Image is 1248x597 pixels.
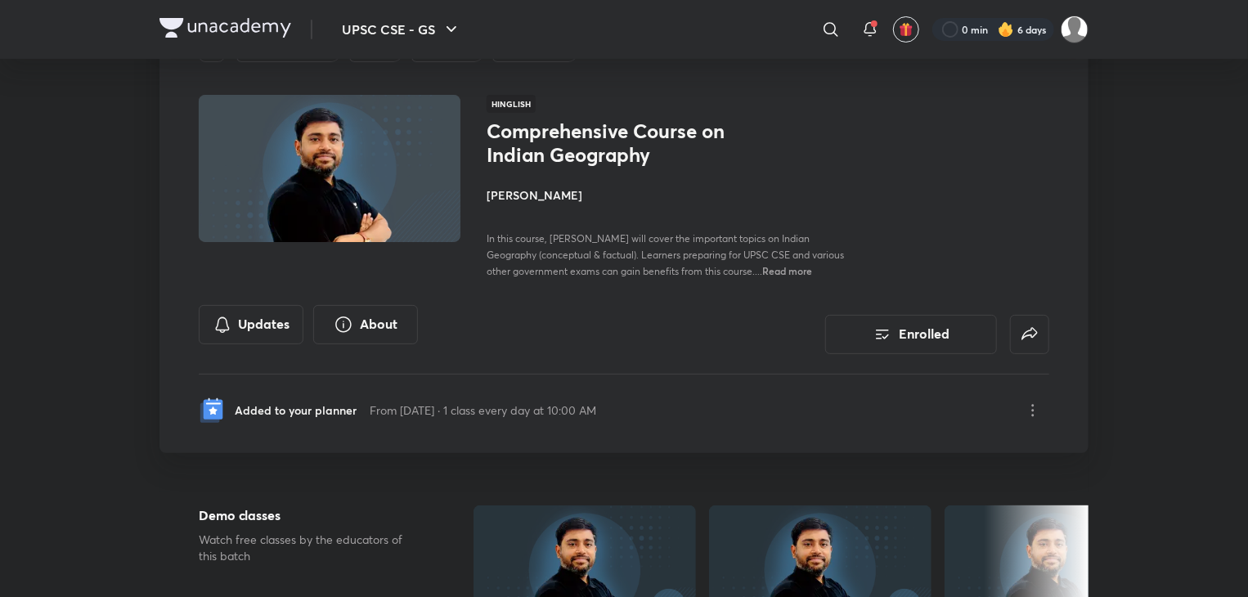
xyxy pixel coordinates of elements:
p: Added to your planner [235,402,357,419]
span: Hinglish [487,95,536,113]
button: avatar [893,16,919,43]
img: Thumbnail [196,93,463,244]
p: Watch free classes by the educators of this batch [199,532,421,564]
button: Updates [199,305,303,344]
p: From [DATE] · 1 class every day at 10:00 AM [370,402,596,419]
span: Read more [762,264,812,277]
span: In this course, [PERSON_NAME] will cover the important topics on Indian Geography (conceptual & f... [487,232,844,277]
a: Company Logo [159,18,291,42]
img: Company Logo [159,18,291,38]
h4: [PERSON_NAME] [487,186,853,204]
img: streak [998,21,1014,38]
h1: Comprehensive Course on Indian Geography [487,119,754,167]
button: Enrolled [825,315,997,354]
h5: Demo classes [199,505,421,525]
button: false [1010,315,1049,354]
img: SP [1061,16,1089,43]
button: UPSC CSE - GS [332,13,471,46]
button: About [313,305,418,344]
img: avatar [899,22,914,37]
